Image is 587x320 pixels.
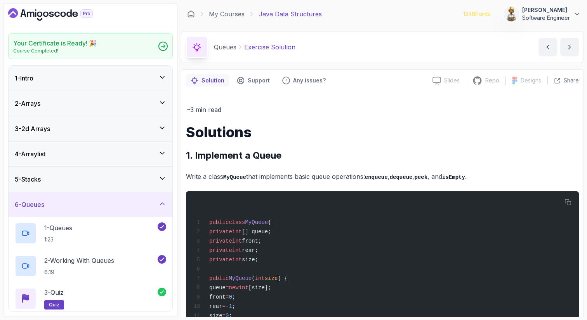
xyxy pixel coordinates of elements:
[226,294,229,300] span: =
[444,77,460,84] p: Slides
[229,303,232,310] span: 1
[442,174,465,180] code: isEmpty
[265,275,278,282] span: size
[44,288,64,297] p: 3 - Quiz
[560,38,579,56] button: next content
[390,174,413,180] code: dequeue
[186,124,579,140] h1: Solutions
[252,275,255,282] span: (
[222,303,226,310] span: =
[232,247,242,254] span: int
[222,313,226,319] span: =
[9,116,172,141] button: 3-2d Arrays
[13,48,97,54] p: Course Completed!
[15,222,166,244] button: 1-Queues1:23
[44,268,114,276] p: 6:19
[9,142,172,166] button: 4-Arraylist
[248,285,271,291] span: [size];
[226,285,229,291] span: =
[268,219,271,226] span: {
[209,238,232,244] span: private
[504,6,581,22] button: user profile image[PERSON_NAME]Software Engineer
[229,219,245,226] span: class
[15,175,41,184] h3: 5 - Stacks
[229,285,238,291] span: new
[522,6,570,14] p: [PERSON_NAME]
[209,275,229,282] span: public
[547,77,579,84] button: Share
[44,223,72,233] p: 1 - Queues
[15,255,166,277] button: 2-Working With Queues6:19
[9,192,172,217] button: 6-Queues
[186,171,579,182] p: Write a class that implements basic queue operations: , , , and .
[278,275,287,282] span: ) {
[232,257,242,263] span: int
[209,229,232,235] span: private
[414,174,427,180] code: peek
[9,167,172,192] button: 5-Stacks
[209,303,222,310] span: rear
[232,229,242,235] span: int
[232,238,242,244] span: int
[229,275,252,282] span: MyQueue
[186,149,579,162] h2: 1. Implement a Queue
[186,74,229,87] button: notes button
[9,91,172,116] button: 2-Arrays
[209,9,245,19] a: My Courses
[209,285,226,291] span: queue
[248,77,270,84] p: Support
[15,99,40,108] h3: 2 - Arrays
[521,77,541,84] p: Designs
[229,294,232,300] span: 0
[15,124,50,133] h3: 3 - 2d Arrays
[209,294,226,300] span: front
[186,104,579,115] p: ~3 min read
[8,33,173,59] a: Your Certificate is Ready! 🎉Course Completed!
[522,14,570,22] p: Software Engineer
[201,77,224,84] p: Solution
[15,288,166,310] button: 3-Quizquiz
[209,313,222,319] span: size
[255,275,265,282] span: int
[242,229,271,235] span: [] queue;
[44,236,72,243] p: 1:23
[538,38,557,56] button: previous content
[44,256,114,265] p: 2 - Working With Queues
[244,42,295,52] p: Exercise Solution
[226,303,229,310] span: -
[9,66,172,91] button: 1-Intro
[223,174,246,180] code: MyQueue
[49,302,59,308] span: quiz
[485,77,499,84] p: Repo
[232,294,235,300] span: ;
[15,200,44,209] h3: 6 - Queues
[278,74,330,87] button: Feedback button
[15,149,45,159] h3: 4 - Arraylist
[209,247,232,254] span: private
[564,77,579,84] p: Share
[209,219,229,226] span: public
[187,10,195,18] a: Dashboard
[245,219,268,226] span: MyQueue
[229,313,232,319] span: ;
[15,73,33,83] h3: 1 - Intro
[463,10,491,18] p: 1346 Points
[8,8,111,21] a: Dashboard
[242,238,261,244] span: front;
[239,285,248,291] span: int
[293,77,326,84] p: Any issues?
[214,42,236,52] p: Queues
[242,247,258,254] span: rear;
[13,38,97,48] h2: Your Certificate is Ready! 🎉
[365,174,388,180] code: enqueue
[209,257,232,263] span: private
[242,257,258,263] span: size;
[504,7,519,21] img: user profile image
[232,74,274,87] button: Support button
[232,303,235,310] span: ;
[259,9,322,19] p: Java Data Structures
[226,313,229,319] span: 0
